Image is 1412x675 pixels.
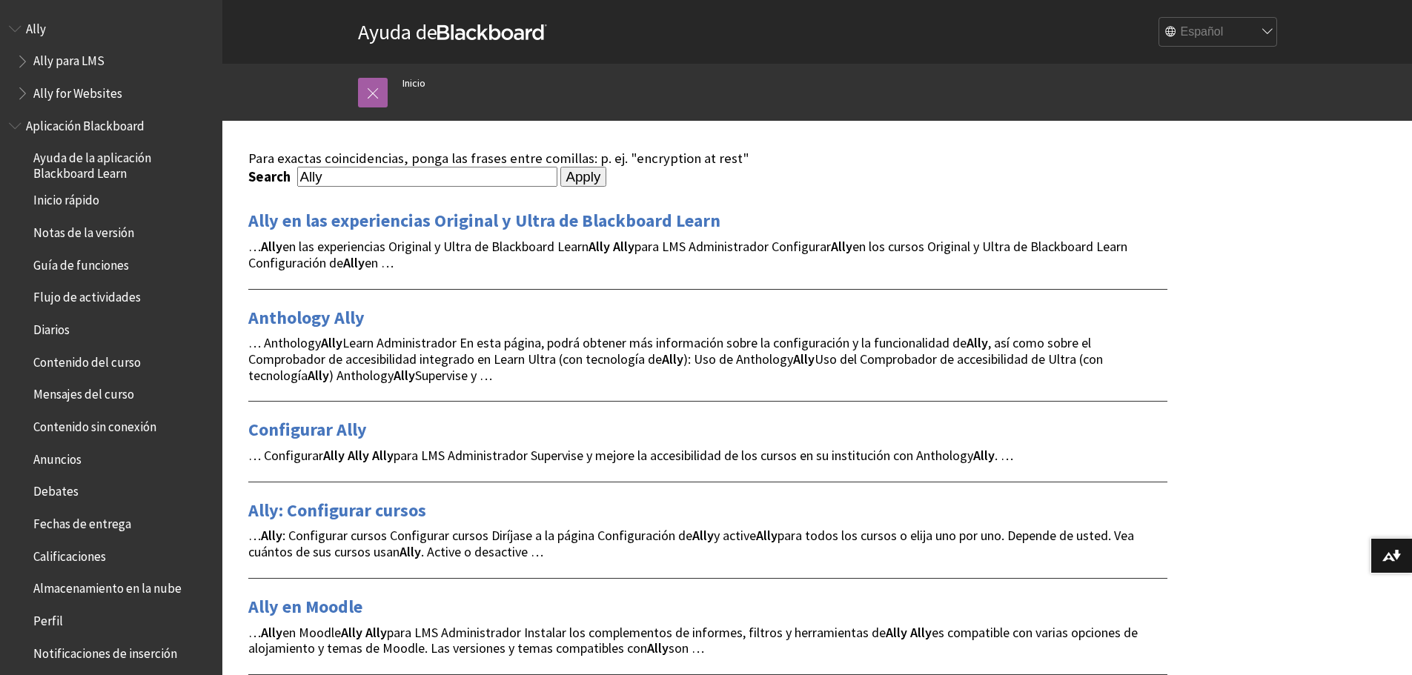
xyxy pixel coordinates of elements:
strong: Ally [343,254,365,271]
span: Aplicación Blackboard [26,113,145,133]
span: … : Configurar cursos Configurar cursos Diríjase a la página Configuración de y active para todos... [248,527,1134,560]
strong: Ally [793,350,815,368]
a: Configurar Ally [248,418,367,442]
span: … en las experiencias Original y Ultra de Blackboard Learn para LMS Administrador Configurar en l... [248,238,1127,271]
a: Anthology Ally [248,306,365,330]
span: Diarios [33,317,70,337]
input: Apply [560,167,607,187]
label: Search [248,168,294,185]
span: Debates [33,479,79,499]
nav: Book outline for Anthology Ally Help [9,16,213,106]
span: Guía de funciones [33,253,129,273]
span: Perfil [33,608,63,628]
strong: Ally [261,238,282,255]
a: Ally: Configurar cursos [248,499,426,522]
strong: Ally [910,624,932,641]
span: Flujo de actividades [33,285,141,305]
strong: Ally [400,543,421,560]
strong: Ally [647,639,669,656]
a: Inicio [402,74,425,93]
strong: Ally [756,527,778,544]
strong: Ally [394,367,415,384]
strong: Ally [261,624,282,641]
strong: Ally [308,367,329,384]
span: Mensajes del curso [33,382,134,402]
span: Contenido del curso [33,350,141,370]
strong: Ally [365,624,387,641]
a: Ally en Moodle [248,595,362,619]
span: Fechas de entrega [33,511,131,531]
a: Ayuda deBlackboard [358,19,547,45]
a: Ally en las experiencias Original y Ultra de Blackboard Learn [248,209,720,233]
span: Inicio rápido [33,188,99,208]
span: … Configurar para LMS Administrador Supervise y mejore la accesibilidad de los cursos en su insti... [248,447,1013,464]
strong: Ally [261,527,282,544]
span: Ayuda de la aplicación Blackboard Learn [33,146,212,181]
strong: Ally [613,238,634,255]
strong: Ally [886,624,907,641]
strong: Ally [967,334,988,351]
strong: Ally [348,447,369,464]
strong: Ally [662,350,683,368]
strong: Ally [831,238,852,255]
strong: Ally [341,624,362,641]
strong: Ally [589,238,610,255]
strong: Ally [372,447,394,464]
span: Calificaciones [33,544,106,564]
span: Contenido sin conexión [33,414,156,434]
div: Para exactas coincidencias, ponga las frases entre comillas: p. ej. "encryption at rest" [248,150,1167,167]
strong: Blackboard [437,24,547,40]
span: Ally para LMS [33,49,105,69]
strong: Ally [321,334,342,351]
strong: Ally [323,447,345,464]
span: Anuncios [33,447,82,467]
span: Notas de la versión [33,220,134,240]
span: … en Moodle para LMS Administrador Instalar los complementos de informes, filtros y herramientas ... [248,624,1138,657]
span: Ally [26,16,46,36]
span: Notificaciones de inserción [33,641,177,661]
strong: Ally [692,527,714,544]
strong: Ally [973,447,995,464]
span: Almacenamiento en la nube [33,576,182,596]
span: Ally for Websites [33,81,122,101]
select: Site Language Selector [1159,18,1278,47]
span: … Anthology Learn Administrador En esta página, podrá obtener más información sobre la configurac... [248,334,1103,384]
